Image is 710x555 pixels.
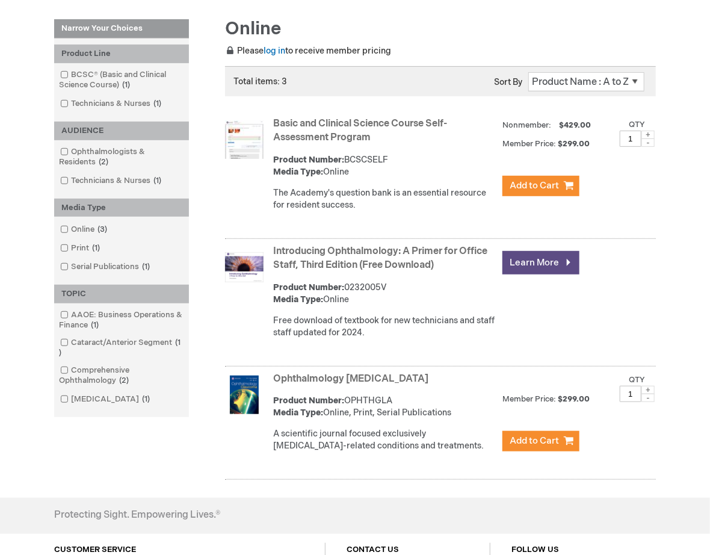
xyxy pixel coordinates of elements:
a: Learn More [502,251,579,274]
strong: Product Number: [273,395,344,406]
a: FOLLOW US [511,545,559,554]
a: log in [264,46,285,56]
span: 1 [119,80,133,90]
a: Basic and Clinical Science Course Self-Assessment Program [273,118,447,143]
strong: Media Type: [273,294,323,305]
img: Ophthalmology Glaucoma [225,376,264,414]
strong: Nonmember: [502,118,551,133]
span: 1 [59,338,181,358]
span: Please to receive member pricing [225,46,391,56]
strong: Member Price: [502,139,556,149]
span: 3 [94,225,110,234]
span: Online [225,18,281,40]
span: $429.00 [557,120,593,130]
a: Ophthalmologists & Residents2 [57,146,186,168]
a: Technicians & Nurses1 [57,98,166,110]
div: Free download of textbook for new technicians and staff staff updated for 2024. [273,315,496,339]
h4: Protecting Sight. Empowering Lives.® [54,510,220,521]
div: Product Line [54,45,189,63]
a: Cataract/Anterior Segment1 [57,337,186,359]
label: Qty [629,120,645,129]
a: CONTACT US [347,545,399,554]
div: OPHTHGLA Online, Print, Serial Publications [273,395,496,419]
strong: Media Type: [273,408,323,418]
span: 1 [89,243,103,253]
div: A scientific journal focused exclusively [MEDICAL_DATA]-related conditions and treatments. [273,428,496,452]
span: $299.00 [558,394,591,404]
input: Qty [620,131,641,147]
a: BCSC® (Basic and Clinical Science Course)1 [57,69,186,91]
span: $299.00 [558,139,591,149]
a: Print1 [57,243,105,254]
div: 0232005V Online [273,282,496,306]
a: AAOE: Business Operations & Finance1 [57,309,186,331]
div: TOPIC [54,285,189,303]
span: Add to Cart [510,180,559,191]
a: Technicians & Nurses1 [57,175,166,187]
strong: Product Number: [273,282,344,293]
a: Serial Publications1 [57,261,155,273]
div: BCSCSELF Online [273,154,496,178]
img: Introducing Ophthalmology: A Primer for Office Staff, Third Edition (Free Download) [225,248,264,287]
div: The Academy's question bank is an essential resource for resident success. [273,187,496,211]
strong: Member Price: [502,394,556,404]
strong: Media Type: [273,167,323,177]
a: Comprehensive Ophthalmology2 [57,365,186,386]
div: AUDIENCE [54,122,189,140]
strong: Product Number: [273,155,344,165]
div: Media Type [54,199,189,217]
span: 1 [150,176,164,185]
button: Add to Cart [502,176,579,196]
span: Total items: 3 [233,76,287,87]
label: Qty [629,375,645,385]
a: CUSTOMER SERVICE [54,545,136,554]
span: 1 [88,320,102,330]
a: [MEDICAL_DATA]1 [57,394,155,405]
label: Sort By [494,77,522,87]
a: Online3 [57,224,112,235]
img: Basic and Clinical Science Course Self-Assessment Program [225,120,264,159]
span: 1 [150,99,164,108]
button: Add to Cart [502,431,579,451]
span: 2 [96,157,111,167]
span: 1 [139,262,153,271]
a: Introducing Ophthalmology: A Primer for Office Staff, Third Edition (Free Download) [273,246,487,271]
span: Add to Cart [510,435,559,447]
input: Qty [620,386,641,402]
span: 1 [139,394,153,404]
strong: Narrow Your Choices [54,19,189,39]
span: 2 [116,376,132,385]
a: Ophthalmology [MEDICAL_DATA] [273,373,428,385]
